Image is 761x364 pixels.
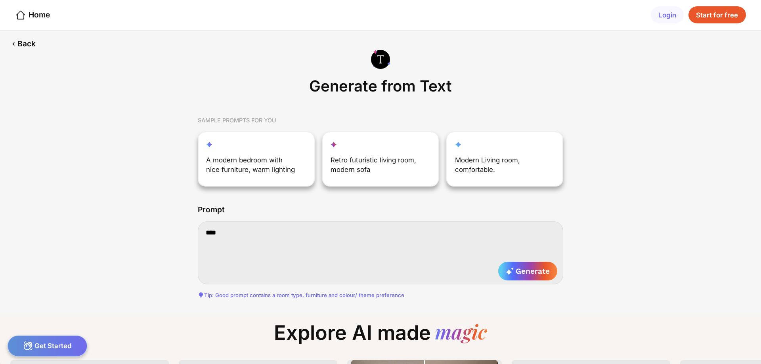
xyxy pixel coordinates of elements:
[198,292,563,298] div: Tip: Good prompt contains a room type, furniture and colour/ theme preference
[8,335,87,356] div: Get Started
[206,141,212,148] img: reimagine-star-icon.svg
[266,321,495,353] div: Explore AI made
[305,74,455,101] div: Generate from Text
[455,155,545,178] div: Modern Living room, comfortable.
[651,6,684,23] div: Login
[331,155,421,178] div: Retro futuristic living room, modern sofa
[435,321,487,345] div: magic
[198,206,225,214] div: Prompt
[15,10,50,21] div: Home
[198,109,563,132] div: SAMPLE PROMPTS FOR YOU
[371,50,390,69] img: generate-from-text-icon.svg
[206,155,296,178] div: A modern bedroom with nice furniture, warm lighting
[331,141,337,148] img: fill-up-your-space-star-icon.svg
[506,267,550,276] span: Generate
[455,141,461,148] img: customization-star-icon.svg
[688,6,746,23] div: Start for free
